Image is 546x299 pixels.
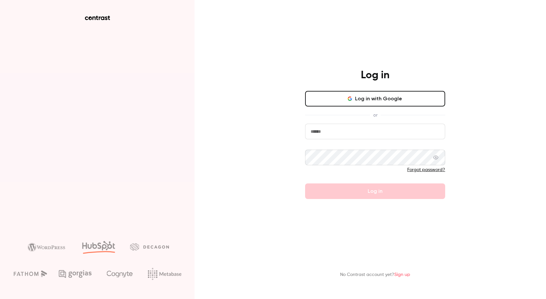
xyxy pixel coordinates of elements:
[407,168,445,172] a: Forgot password?
[340,271,410,278] p: No Contrast account yet?
[130,243,169,250] img: decagon
[305,91,445,106] button: Log in with Google
[370,112,381,118] span: or
[361,69,389,82] h4: Log in
[394,272,410,277] a: Sign up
